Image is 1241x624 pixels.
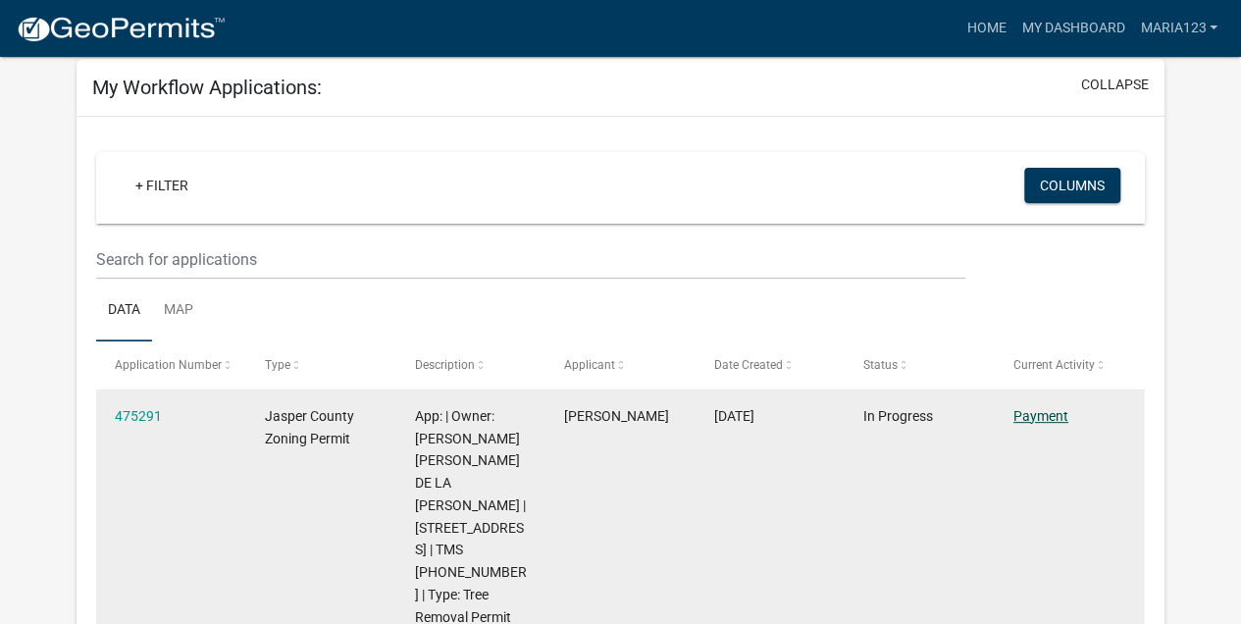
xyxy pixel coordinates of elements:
span: 09/08/2025 [714,408,754,424]
button: collapse [1081,75,1149,95]
h5: My Workflow Applications: [92,76,322,99]
datatable-header-cell: Description [395,341,545,389]
input: Search for applications [96,239,964,280]
span: Application Number [115,358,222,372]
span: Current Activity [1013,358,1095,372]
a: 475291 [115,408,162,424]
span: Type [265,358,290,372]
datatable-header-cell: Date Created [696,341,846,389]
a: Data [96,280,152,342]
datatable-header-cell: Applicant [545,341,696,389]
span: Applicant [564,358,615,372]
button: Columns [1024,168,1120,203]
a: Map [152,280,205,342]
span: Date Created [714,358,783,372]
datatable-header-cell: Type [246,341,396,389]
datatable-header-cell: Application Number [96,341,246,389]
a: My Dashboard [1013,10,1132,47]
a: maria123 [1132,10,1225,47]
span: Jasper County Zoning Permit [265,408,354,446]
span: Description [415,358,475,372]
a: Home [958,10,1013,47]
datatable-header-cell: Current Activity [995,341,1145,389]
span: Status [863,358,898,372]
span: maria mendoza [564,408,669,424]
a: Payment [1013,408,1068,424]
a: + Filter [120,168,204,203]
datatable-header-cell: Status [845,341,995,389]
span: In Progress [863,408,933,424]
